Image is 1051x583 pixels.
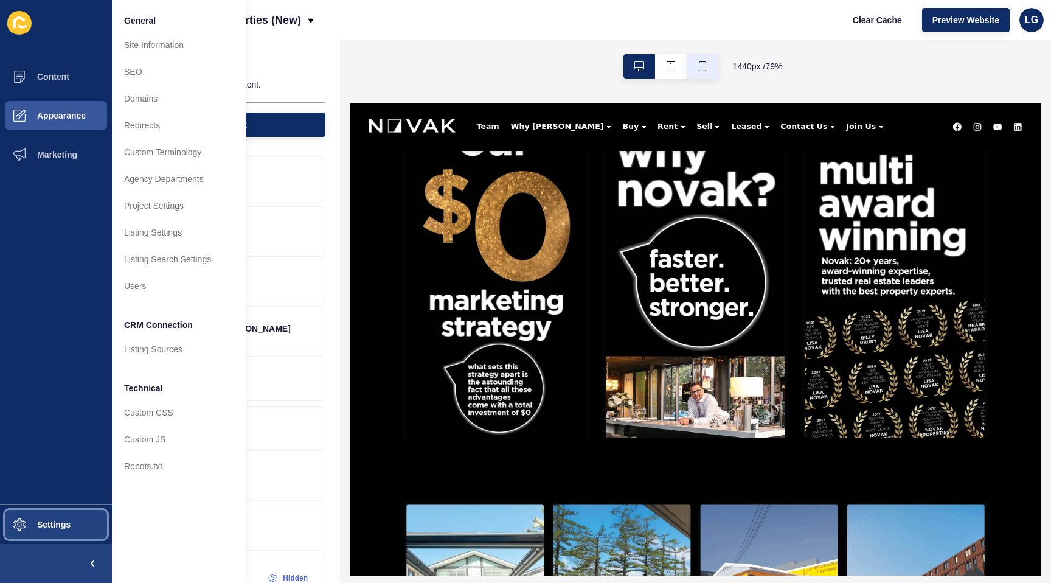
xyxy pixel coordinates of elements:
[24,21,134,41] img: logo
[764,25,775,36] a: facebook
[476,24,538,37] div: Leased
[112,166,246,192] a: Agency Departments
[853,14,902,26] span: Clear Cache
[324,19,552,424] img: Content card image
[124,15,156,27] span: General
[789,25,800,36] a: instagram
[538,24,622,37] div: Contact Us
[204,24,322,36] span: Why [PERSON_NAME]
[112,246,246,273] a: Listing Search Settings
[72,19,300,323] a: Content card image
[324,19,552,323] a: Content card image
[439,24,459,36] span: Sell
[483,24,522,36] span: Leased
[112,426,246,453] a: Custom JS
[842,8,912,32] button: Clear Cache
[922,8,1010,32] button: Preview Website
[112,273,246,299] a: Users
[112,219,246,246] a: Listing Settings
[629,24,667,36] span: Join Us
[112,112,246,139] a: Redirects
[112,85,246,112] a: Domains
[338,24,383,37] div: Buy
[112,453,246,480] a: Robots.txt
[112,399,246,426] a: Custom CSS
[383,24,432,37] div: Rent
[124,319,193,331] span: CRM Connection
[112,139,246,166] a: Custom Terminology
[124,382,163,394] span: Technical
[196,24,338,37] div: Why [PERSON_NAME]
[112,336,246,363] a: Listing Sources
[815,25,826,36] a: youtube
[72,19,300,424] img: Content card image
[576,19,804,425] img: Content card image
[283,573,308,583] label: Hidden
[112,32,246,58] a: Site Information
[432,24,476,37] div: Sell
[24,3,134,58] a: logo
[622,24,676,37] div: Join Us
[390,24,415,36] span: Rent
[112,58,246,85] a: SEO
[546,24,605,36] span: Contact Us
[112,192,246,219] a: Project Settings
[841,25,852,36] a: linkedin
[1025,14,1038,26] span: LG
[733,60,783,72] span: 1440 px / 79 %
[153,24,196,36] a: Team
[576,19,804,323] a: Content card image
[345,24,366,36] span: Buy
[932,14,999,26] span: Preview Website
